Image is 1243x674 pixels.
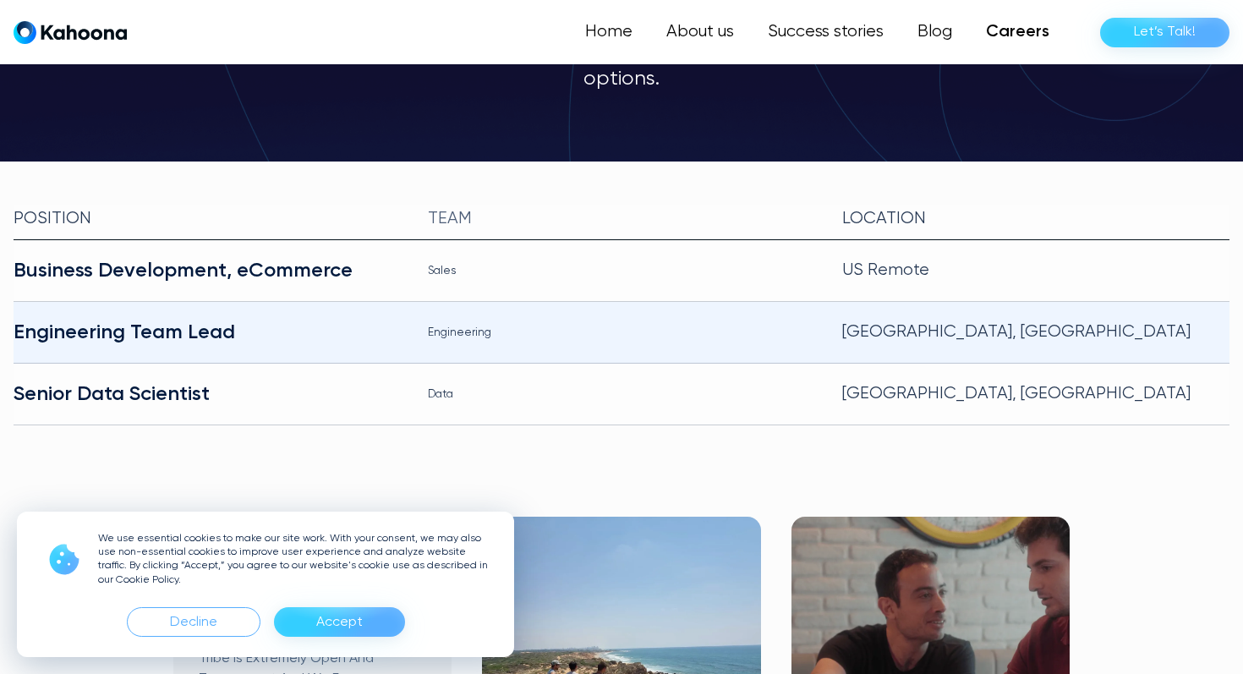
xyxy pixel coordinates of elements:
a: Careers [969,15,1066,49]
div: Engineering [428,319,815,346]
div: US Remote [842,257,1229,284]
a: Success stories [751,15,901,49]
div: Location [842,205,1229,233]
a: Engineering Team LeadEngineering[GEOGRAPHIC_DATA], [GEOGRAPHIC_DATA] [14,302,1229,364]
div: Engineering Team Lead [14,319,401,346]
div: Decline [170,609,217,636]
a: Blog [901,15,969,49]
div: Accept [316,609,363,636]
div: Sales [428,257,815,284]
div: Business Development, eCommerce [14,257,401,284]
div: team [428,205,815,233]
div: [GEOGRAPHIC_DATA], [GEOGRAPHIC_DATA] [842,319,1229,346]
div: Position [14,205,401,233]
div: Let’s Talk! [1134,19,1196,46]
div: [GEOGRAPHIC_DATA], [GEOGRAPHIC_DATA] [842,381,1229,408]
a: home [14,20,127,45]
div: Data [428,381,815,408]
div: Decline [127,607,260,637]
a: Home [568,15,649,49]
a: About us [649,15,751,49]
a: Senior Data ScientistData[GEOGRAPHIC_DATA], [GEOGRAPHIC_DATA] [14,364,1229,425]
div: Senior Data Scientist [14,381,401,408]
p: We use essential cookies to make our site work. With your consent, we may also use non-essential ... [98,532,494,587]
a: Let’s Talk! [1100,18,1229,47]
a: Business Development, eCommerceSalesUS Remote [14,240,1229,302]
div: Accept [274,607,405,637]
